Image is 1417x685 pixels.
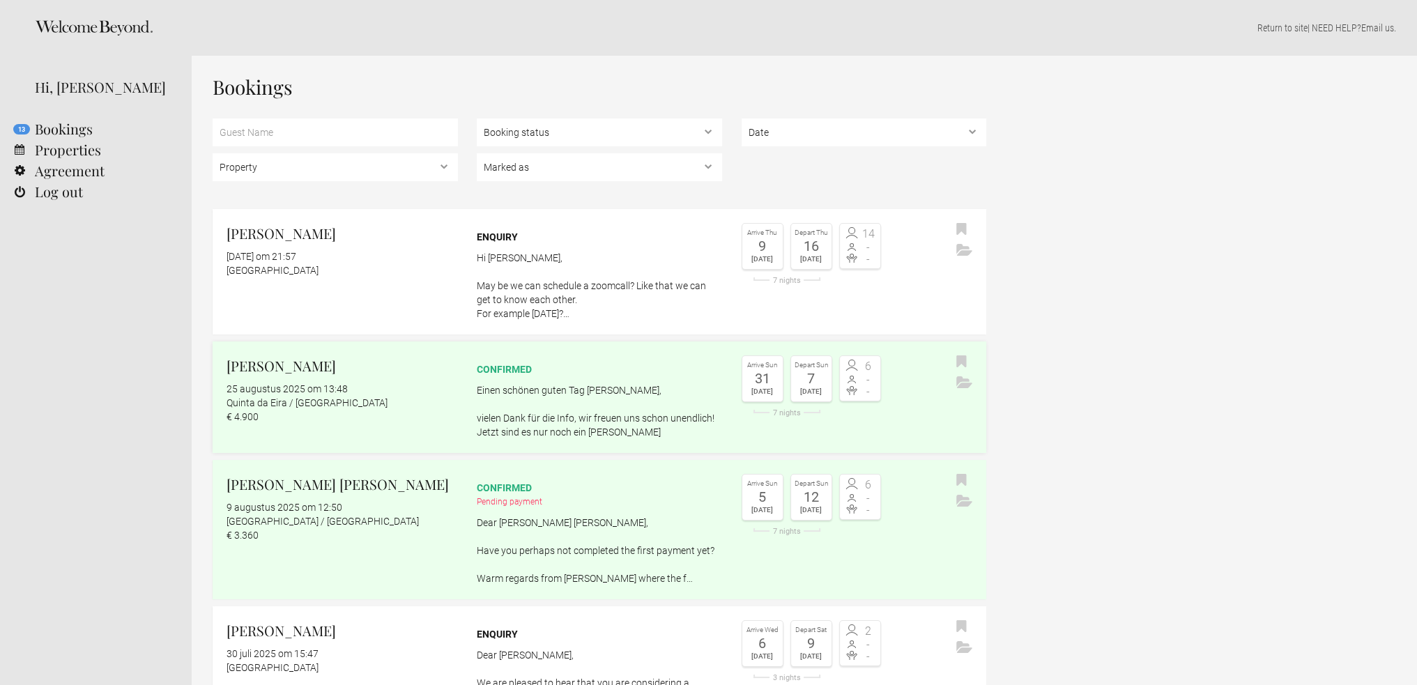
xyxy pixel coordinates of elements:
[477,516,722,585] p: Dear [PERSON_NAME] [PERSON_NAME], Have you perhaps not completed the first payment yet? Warm rega...
[477,481,722,495] div: confirmed
[477,118,722,146] select: , ,
[477,251,722,321] p: Hi [PERSON_NAME], May be we can schedule a zoomcall? Like that we can get to know each other. For...
[795,650,828,663] div: [DATE]
[795,478,828,490] div: Depart Sun
[953,240,976,261] button: Archive
[227,263,458,277] div: [GEOGRAPHIC_DATA]
[795,371,828,385] div: 7
[742,528,832,535] div: 7 nights
[860,361,877,372] span: 6
[477,495,722,509] div: Pending payment
[860,493,877,504] span: -
[13,124,30,134] flynt-notification-badge: 13
[860,242,877,253] span: -
[795,490,828,504] div: 12
[746,490,779,504] div: 5
[227,502,342,513] flynt-date-display: 9 augustus 2025 om 12:50
[1257,22,1308,33] a: Return to site
[213,341,986,453] a: [PERSON_NAME] 25 augustus 2025 om 13:48 Quinta da Eira / [GEOGRAPHIC_DATA] € 4.900 confirmed Eine...
[860,229,877,240] span: 14
[860,651,877,662] span: -
[227,620,458,641] h2: [PERSON_NAME]
[227,530,259,541] flynt-currency: € 3.360
[953,491,976,512] button: Archive
[860,505,877,516] span: -
[746,371,779,385] div: 31
[477,362,722,376] div: confirmed
[742,674,832,682] div: 3 nights
[1361,22,1394,33] a: Email us
[742,118,987,146] select: ,
[860,639,877,650] span: -
[35,77,171,98] div: Hi, [PERSON_NAME]
[746,650,779,663] div: [DATE]
[227,383,348,394] flynt-date-display: 25 augustus 2025 om 13:48
[213,460,986,599] a: [PERSON_NAME] [PERSON_NAME] 9 augustus 2025 om 12:50 [GEOGRAPHIC_DATA] / [GEOGRAPHIC_DATA] € 3.36...
[746,227,779,239] div: Arrive Thu
[795,624,828,636] div: Depart Sat
[227,396,458,410] div: Quinta da Eira / [GEOGRAPHIC_DATA]
[227,251,296,262] flynt-date-display: [DATE] om 21:57
[477,230,722,244] div: Enquiry
[746,360,779,371] div: Arrive Sun
[746,239,779,253] div: 9
[742,409,832,417] div: 7 nights
[795,636,828,650] div: 9
[795,360,828,371] div: Depart Sun
[746,636,779,650] div: 6
[953,638,976,659] button: Archive
[953,220,970,240] button: Bookmark
[746,253,779,265] div: [DATE]
[746,478,779,490] div: Arrive Sun
[477,383,722,439] p: Einen schönen guten Tag [PERSON_NAME], vielen Dank für die Info, wir freuen uns schon unendlich! ...
[746,504,779,516] div: [DATE]
[795,239,828,253] div: 16
[795,253,828,265] div: [DATE]
[860,626,877,637] span: 2
[953,470,970,491] button: Bookmark
[227,355,458,376] h2: [PERSON_NAME]
[795,504,828,516] div: [DATE]
[227,474,458,495] h2: [PERSON_NAME] [PERSON_NAME]
[953,617,970,638] button: Bookmark
[860,479,877,491] span: 6
[953,373,976,394] button: Archive
[227,223,458,244] h2: [PERSON_NAME]
[227,411,259,422] flynt-currency: € 4.900
[953,352,970,373] button: Bookmark
[477,627,722,641] div: Enquiry
[795,227,828,239] div: Depart Thu
[860,254,877,265] span: -
[477,153,722,181] select: , , ,
[860,374,877,385] span: -
[742,277,832,284] div: 7 nights
[213,209,986,334] a: [PERSON_NAME] [DATE] om 21:57 [GEOGRAPHIC_DATA] Enquiry Hi [PERSON_NAME], May be we can schedule ...
[227,514,458,528] div: [GEOGRAPHIC_DATA] / [GEOGRAPHIC_DATA]
[213,21,1396,35] p: | NEED HELP? .
[227,661,458,675] div: [GEOGRAPHIC_DATA]
[795,385,828,398] div: [DATE]
[746,385,779,398] div: [DATE]
[213,118,458,146] input: Guest Name
[213,77,986,98] h1: Bookings
[227,648,319,659] flynt-date-display: 30 juli 2025 om 15:47
[860,386,877,397] span: -
[746,624,779,636] div: Arrive Wed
